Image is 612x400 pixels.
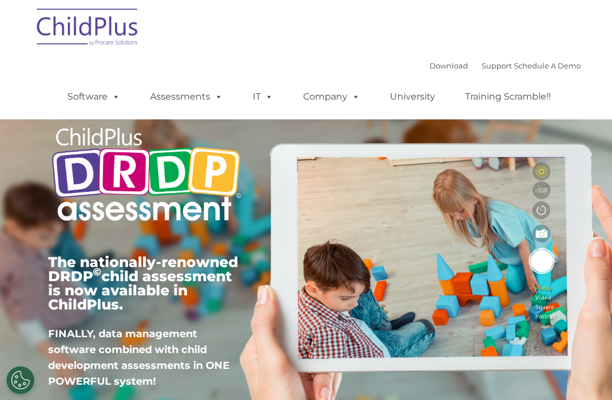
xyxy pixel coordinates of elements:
[48,253,238,313] span: The nationally-renowned DRDP child assessment is now available in ChildPlus.
[6,366,35,394] button: Cookies Settings
[31,1,144,57] img: ChildPlus by Procare Solutions
[48,328,229,388] span: FINALLY, data management software combined with child development assessments in ONE POWERFUL sys...
[514,61,581,70] a: Schedule A Demo
[430,61,581,70] font: |
[56,85,131,108] a: Software
[430,61,468,70] a: Download
[379,85,447,108] a: University
[93,265,101,278] sup: ©
[292,85,371,108] a: Company
[241,85,284,108] a: IT
[48,116,244,235] img: Copyright - DRDP Logo Light
[454,85,562,108] a: Training Scramble!!
[482,61,512,70] a: Support
[139,85,234,108] a: Assessments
